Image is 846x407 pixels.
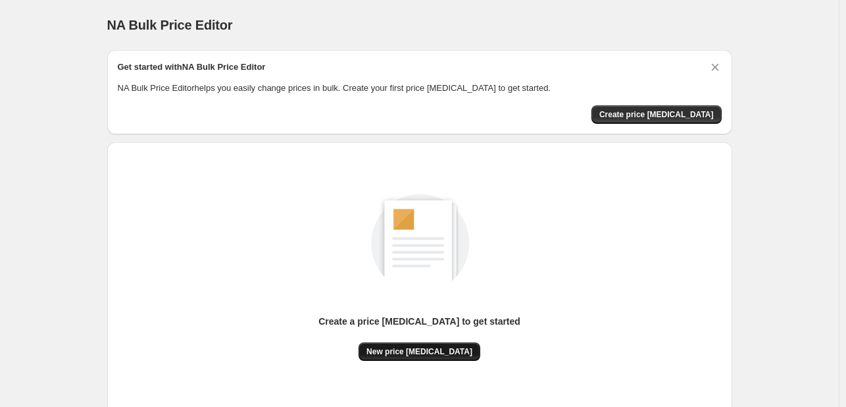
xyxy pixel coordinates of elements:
[359,342,480,361] button: New price [MEDICAL_DATA]
[599,109,714,120] span: Create price [MEDICAL_DATA]
[318,315,520,328] p: Create a price [MEDICAL_DATA] to get started
[366,346,472,357] span: New price [MEDICAL_DATA]
[591,105,722,124] button: Create price change job
[118,82,722,95] p: NA Bulk Price Editor helps you easily change prices in bulk. Create your first price [MEDICAL_DAT...
[107,18,233,32] span: NA Bulk Price Editor
[709,61,722,74] button: Dismiss card
[118,61,266,74] h2: Get started with NA Bulk Price Editor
